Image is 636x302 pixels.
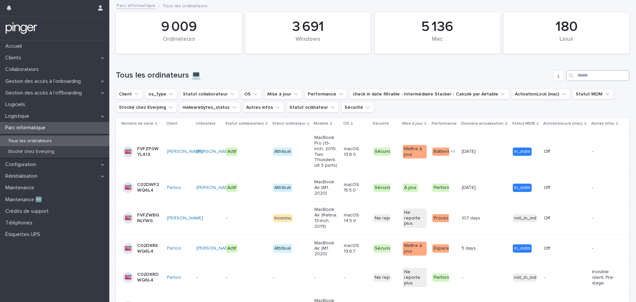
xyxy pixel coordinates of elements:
[344,275,367,280] p: -
[121,120,153,127] p: Numéro de série
[137,272,161,283] p: C02DXRDWQ6L4
[462,148,477,154] p: [DATE]
[342,102,374,113] button: Sécurité
[117,1,155,9] a: Parc informatique
[350,89,509,99] button: check in date filtrable - Intermédiaire Stacker - Calculé par Airtable
[432,120,457,127] p: Performance
[573,89,613,99] button: Statut MDM
[137,212,161,224] p: FVFZWBGNLYWG
[3,55,26,61] p: Clients
[196,149,233,154] a: [PERSON_NAME]
[305,89,347,99] button: Performance
[166,120,178,127] p: Client
[3,149,60,154] p: Stocké chez Everping
[3,197,47,203] p: Maintenance 🆕
[373,244,395,253] div: Sécurisé
[403,145,426,159] div: Mettre à jour
[344,243,367,254] p: macOS 13.6.7
[180,102,240,113] button: malwarebytes_status
[116,202,629,235] tr: FVFZWBGNLYWG[PERSON_NAME] --InconnuMacBook Air (Retina, 13-inch, 2019)macOS 14.5.0Ne reporte plus...
[544,215,567,221] p: Off
[373,120,389,127] p: Sécurité
[403,209,426,228] div: Ne reporte plus
[3,90,87,96] p: Gestion des accès à l’offboarding
[373,184,395,192] div: Sécurisé
[273,184,292,192] div: Attribué
[386,36,489,50] div: Mac
[373,214,410,222] div: Ne reporte plus
[196,185,233,191] a: [PERSON_NAME]
[515,36,618,50] div: Linux
[243,102,284,113] button: Autres infos
[127,19,231,35] div: 9 009
[432,148,452,156] div: Batterie
[513,148,532,156] div: in_mdm
[226,244,238,253] div: Actif
[512,120,535,127] p: Statut MDM
[167,185,181,191] a: Partoo
[544,185,567,191] p: Off
[116,71,551,80] h1: Tous les ordinateurs 💻
[462,273,464,280] p: -
[432,184,458,192] div: Performant
[256,36,360,50] div: Windows
[226,275,249,280] p: -
[3,78,86,85] p: Gestion des accès à l’onboarding
[314,135,338,168] p: MacBook Pro (13-inch, 2019, Two Thunderbolt 3 ports)
[3,173,43,179] p: Réinitialisation
[3,231,45,238] p: Étiquettes UPS
[145,89,177,99] button: os_type
[432,273,458,282] div: Performant
[241,89,262,99] button: OS
[3,113,34,119] p: Logistique
[566,70,629,81] input: Search
[163,2,207,9] p: Tous les ordinateurs
[373,273,410,282] div: Ne reporte plus
[3,220,38,226] p: Téléphones
[343,120,349,127] p: OS
[273,214,292,222] div: Inconnu
[402,120,423,127] p: Mise à jour
[116,102,177,113] button: Stocké chez Everping
[513,184,532,192] div: in_mdm
[513,214,541,222] div: not_in_mdm
[137,243,161,254] p: C02DXREWQ6L4
[403,184,418,192] div: À jour
[167,149,203,154] a: [PERSON_NAME]
[512,89,570,99] button: ActivationLock (mac)
[3,43,27,49] p: Accueil
[450,150,455,153] span: + 2
[432,244,466,253] div: Espace disque
[515,19,618,35] div: 180
[344,212,367,224] p: macOS 14.5.0
[592,215,615,221] p: -
[273,148,292,156] div: Attribué
[462,214,482,221] p: 107 days
[344,182,367,193] p: macOS 15.5.0
[226,215,249,221] p: -
[3,125,51,131] p: Parc informatique
[344,146,367,157] p: macOS 13.6.0
[3,138,57,144] p: Tous les ordinateurs
[225,120,264,127] p: Statut collaborateur
[544,149,567,154] p: Off
[196,120,216,127] p: Utilisateur
[116,174,629,201] tr: C02DWF2WQ6L4Partoo [PERSON_NAME] ActifAttribuéMacBook Air (M1, 2020)macOS 15.5.0SécuriséÀ jourPer...
[314,207,338,229] p: MacBook Air (Retina, 13-inch, 2019)
[373,148,395,156] div: Sécurisé
[273,244,292,253] div: Attribué
[196,215,220,221] p: -
[226,184,238,192] div: Actif
[273,275,296,280] p: -
[272,120,305,127] p: Statut ordinateur
[403,242,426,256] div: Mettre à jour
[137,146,161,157] p: FVFZP0WYL413
[592,269,615,286] p: Invisible client, Pre-stage
[116,235,629,262] tr: C02DXREWQ6L4Partoo [PERSON_NAME] ActifAttribuéMacBook Air (M1, 2020)macOS 13.6.7SécuriséMettre à ...
[3,208,54,214] p: Crédits de support
[287,102,339,113] button: Statut ordinateur
[116,89,143,99] button: Client
[403,268,426,287] div: Ne reporte plus
[127,36,231,50] div: Ordinateurs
